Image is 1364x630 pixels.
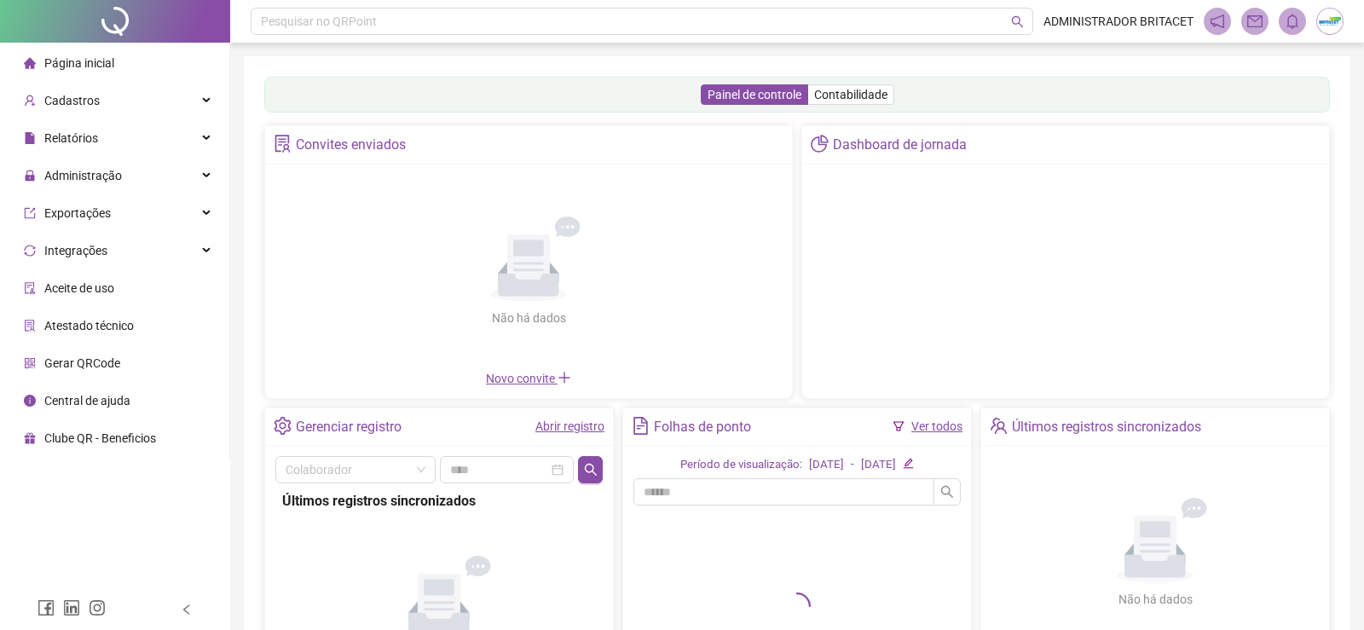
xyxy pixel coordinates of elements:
[24,395,36,407] span: info-circle
[44,244,107,257] span: Integrações
[24,357,36,369] span: qrcode
[708,88,801,101] span: Painel de controle
[535,419,604,433] a: Abrir registro
[44,356,120,370] span: Gerar QRCode
[1285,14,1300,29] span: bell
[1012,413,1201,442] div: Últimos registros sincronizados
[44,394,130,407] span: Central de ajuda
[1043,12,1193,31] span: ADMINISTRADOR BRITACET
[181,604,193,616] span: left
[814,88,887,101] span: Contabilidade
[24,207,36,219] span: export
[911,419,962,433] a: Ver todos
[584,463,598,477] span: search
[44,319,134,332] span: Atestado técnico
[654,413,751,442] div: Folhas de ponto
[1011,15,1024,28] span: search
[44,94,100,107] span: Cadastros
[44,281,114,295] span: Aceite de uso
[1317,9,1343,34] img: 73035
[833,130,967,159] div: Dashboard de jornada
[486,372,571,385] span: Novo convite
[811,135,829,153] span: pie-chart
[44,431,156,445] span: Clube QR - Beneficios
[38,599,55,616] span: facebook
[274,135,292,153] span: solution
[783,592,811,620] span: loading
[89,599,106,616] span: instagram
[24,95,36,107] span: user-add
[24,320,36,332] span: solution
[903,458,914,469] span: edit
[24,432,36,444] span: gift
[296,130,406,159] div: Convites enviados
[940,485,954,499] span: search
[680,456,802,474] div: Período de visualização:
[63,599,80,616] span: linkedin
[1247,14,1263,29] span: mail
[282,490,596,512] div: Últimos registros sincronizados
[893,420,905,432] span: filter
[450,309,607,327] div: Não há dados
[44,131,98,145] span: Relatórios
[24,132,36,144] span: file
[809,456,844,474] div: [DATE]
[24,282,36,294] span: audit
[24,245,36,257] span: sync
[296,413,402,442] div: Gerenciar registro
[861,456,896,474] div: [DATE]
[24,57,36,69] span: home
[1077,590,1234,609] div: Não há dados
[44,206,111,220] span: Exportações
[851,456,854,474] div: -
[44,56,114,70] span: Página inicial
[44,169,122,182] span: Administração
[274,417,292,435] span: setting
[558,371,571,384] span: plus
[24,170,36,182] span: lock
[990,417,1008,435] span: team
[632,417,650,435] span: file-text
[1210,14,1225,29] span: notification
